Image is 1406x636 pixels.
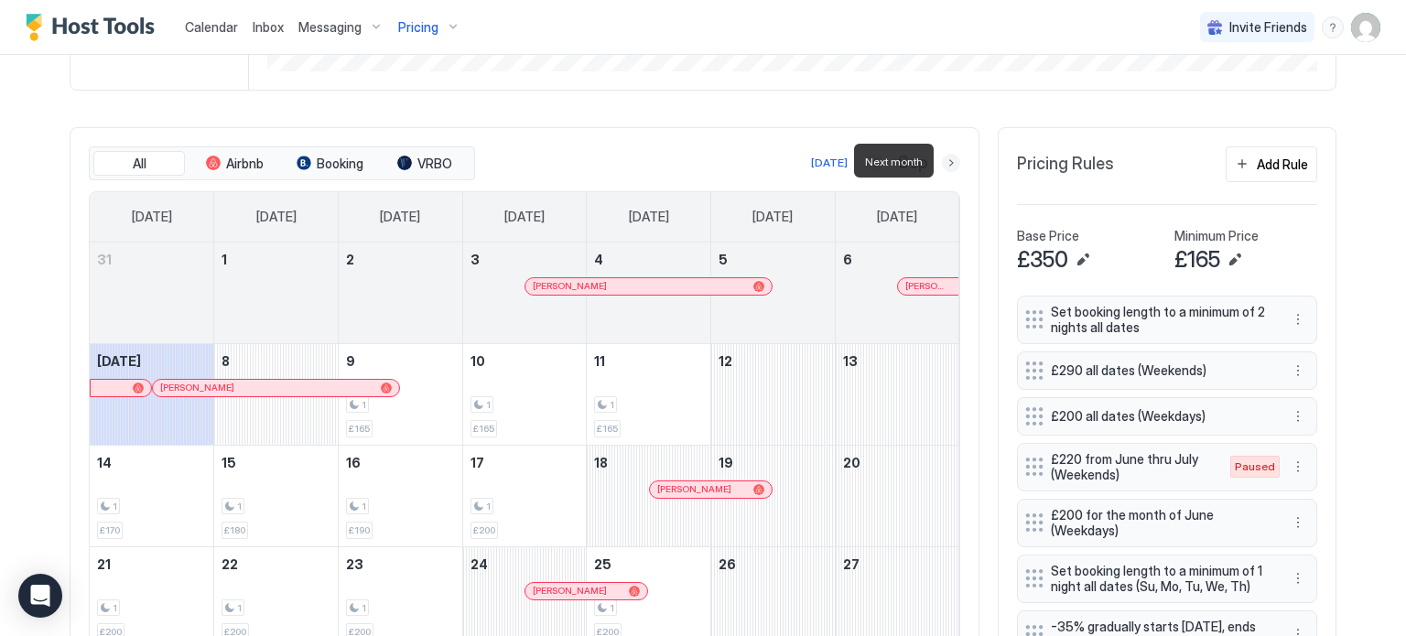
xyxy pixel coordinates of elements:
[1287,567,1309,589] div: menu
[1287,512,1309,534] div: menu
[1287,456,1309,478] div: menu
[734,192,811,242] a: Friday
[417,156,452,172] span: VRBO
[349,423,370,435] span: £165
[362,399,366,411] span: 1
[629,209,669,225] span: [DATE]
[533,280,607,292] span: [PERSON_NAME]
[100,524,120,536] span: £170
[113,501,117,512] span: 1
[339,243,462,276] a: September 2, 2025
[597,423,618,435] span: £165
[808,152,850,174] button: [DATE]
[1017,246,1068,274] span: £350
[253,17,284,37] a: Inbox
[473,423,494,435] span: £165
[349,524,370,536] span: £190
[160,382,234,393] span: [PERSON_NAME]
[93,151,185,177] button: All
[97,556,111,572] span: 21
[1051,304,1269,336] span: Set booking length to a minimum of 2 nights all dates
[1287,456,1309,478] button: More options
[711,547,835,581] a: September 26, 2025
[214,445,339,546] td: September 15, 2025
[90,343,214,445] td: September 7, 2025
[610,399,614,411] span: 1
[587,343,711,445] td: September 11, 2025
[339,344,462,378] a: September 9, 2025
[533,585,607,597] span: [PERSON_NAME]
[90,445,214,546] td: September 14, 2025
[224,524,245,536] span: £180
[835,343,959,445] td: September 13, 2025
[1322,16,1344,38] div: menu
[379,151,470,177] button: VRBO
[594,353,605,369] span: 11
[470,455,484,470] span: 17
[836,446,959,480] a: September 20, 2025
[362,602,366,614] span: 1
[18,574,62,618] div: Open Intercom Messenger
[719,455,733,470] span: 19
[1287,512,1309,534] button: More options
[533,280,764,292] div: [PERSON_NAME]
[905,280,951,292] span: [PERSON_NAME]
[486,192,563,242] a: Wednesday
[657,483,731,495] span: [PERSON_NAME]
[470,353,485,369] span: 10
[1017,154,1114,175] span: Pricing Rules
[338,445,462,546] td: September 16, 2025
[719,353,732,369] span: 12
[610,602,614,614] span: 1
[470,252,480,267] span: 3
[214,547,338,581] a: September 22, 2025
[1229,19,1307,36] span: Invite Friends
[90,243,214,344] td: August 31, 2025
[463,547,587,581] a: September 24, 2025
[1226,146,1317,182] button: Add Rule
[843,455,860,470] span: 20
[26,14,163,41] div: Host Tools Logo
[1287,360,1309,382] button: More options
[711,446,835,480] a: September 19, 2025
[214,243,339,344] td: September 1, 2025
[189,151,280,177] button: Airbnb
[160,382,392,393] div: [PERSON_NAME]
[836,243,959,276] a: September 6, 2025
[1287,405,1309,427] div: menu
[1287,567,1309,589] button: More options
[711,343,836,445] td: September 12, 2025
[719,252,728,267] span: 5
[594,455,608,470] span: 18
[338,343,462,445] td: September 9, 2025
[1287,360,1309,382] div: menu
[463,446,587,480] a: September 17, 2025
[346,353,355,369] span: 9
[1287,308,1309,330] button: More options
[222,252,227,267] span: 1
[222,455,236,470] span: 15
[486,501,491,512] span: 1
[587,344,710,378] a: September 11, 2025
[462,243,587,344] td: September 3, 2025
[587,243,710,276] a: September 4, 2025
[1174,246,1220,274] span: £165
[132,209,172,225] span: [DATE]
[1051,362,1269,379] span: £290 all dates (Weekends)
[90,547,213,581] a: September 21, 2025
[877,209,917,225] span: [DATE]
[462,445,587,546] td: September 17, 2025
[1224,249,1246,271] button: Edit
[346,252,354,267] span: 2
[338,243,462,344] td: September 2, 2025
[836,547,959,581] a: September 27, 2025
[835,243,959,344] td: September 6, 2025
[843,353,858,369] span: 13
[942,154,960,172] button: Next month
[214,343,339,445] td: September 8, 2025
[486,399,491,411] span: 1
[284,151,375,177] button: Booking
[185,19,238,35] span: Calendar
[843,252,852,267] span: 6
